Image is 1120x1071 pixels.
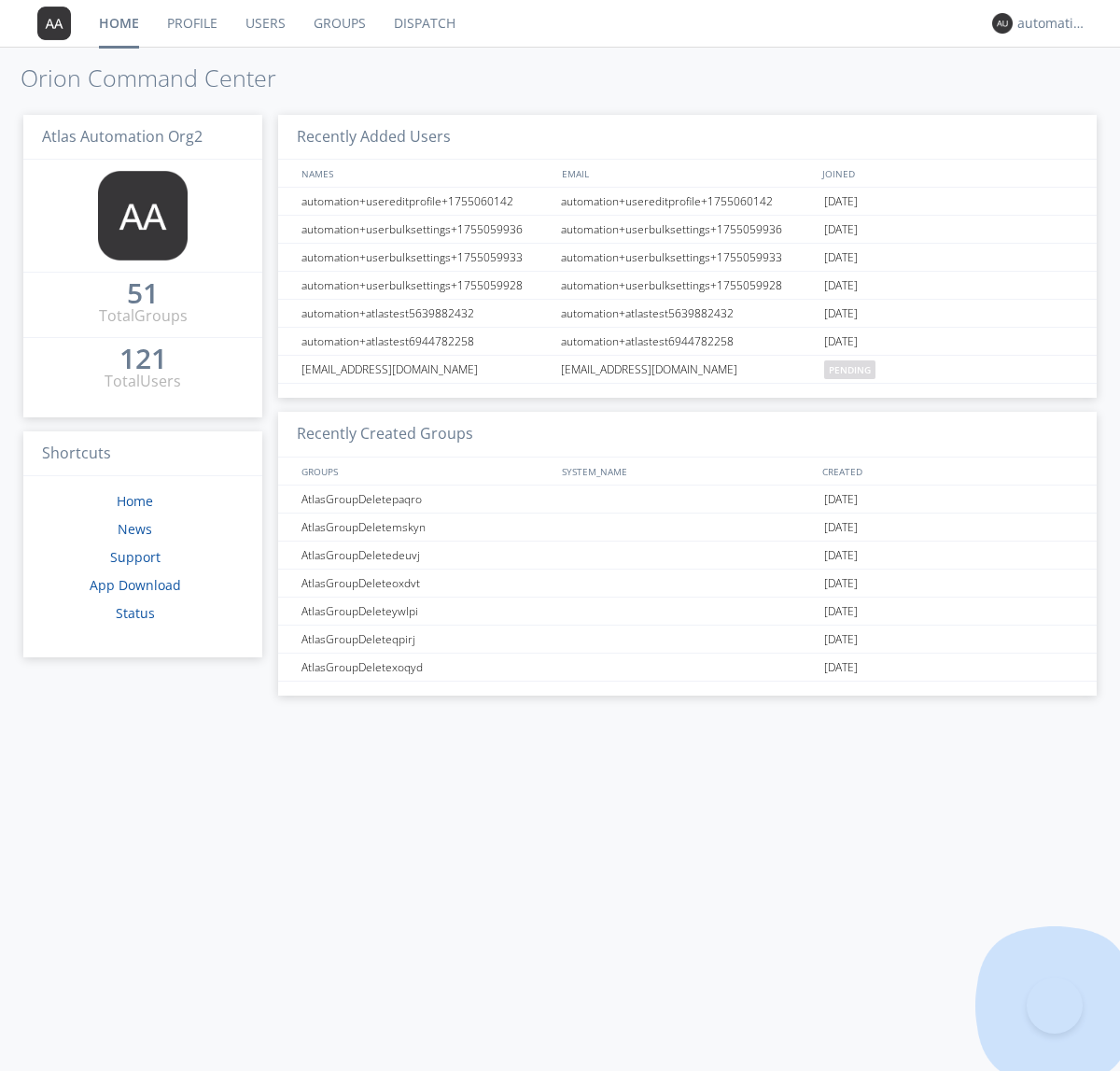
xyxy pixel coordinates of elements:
div: AtlasGroupDeleteoxdvt [297,570,555,597]
div: AtlasGroupDeletemskyn [297,514,555,541]
div: EMAIL [557,160,818,187]
div: 121 [119,349,167,368]
div: automation+usereditprofile+1755060142 [297,188,555,215]
a: automation+userbulksettings+1755059936automation+userbulksettings+1755059936[DATE] [278,216,1097,244]
a: AtlasGroupDeletepaqro[DATE] [278,486,1097,514]
a: automation+userbulksettings+1755059928automation+userbulksettings+1755059928[DATE] [278,272,1097,300]
div: Total Groups [99,305,188,327]
div: 51 [127,284,159,303]
img: 373638.png [98,171,188,261]
span: [DATE] [824,244,858,272]
div: AtlasGroupDeleteywlpi [297,598,555,625]
div: automation+userbulksettings+1755059928 [297,272,555,299]
span: Atlas Automation Org2 [42,126,203,147]
div: CREATED [818,458,1079,485]
iframe: Toggle Customer Support [1027,978,1083,1034]
span: [DATE] [824,570,858,598]
a: App Download [90,576,181,594]
div: automation+userbulksettings+1755059933 [297,244,555,271]
a: AtlasGroupDeleteoxdvt[DATE] [278,570,1097,598]
div: Total Users [105,371,181,392]
h3: Recently Added Users [278,115,1097,161]
img: 373638.png [37,7,71,40]
div: JOINED [818,160,1079,187]
div: NAMES [297,160,553,187]
div: AtlasGroupDeletepaqro [297,486,555,513]
a: News [118,520,152,538]
a: AtlasGroupDeleteywlpi[DATE] [278,598,1097,626]
a: AtlasGroupDeletexoqyd[DATE] [278,654,1097,682]
a: Status [116,604,155,622]
div: SYSTEM_NAME [557,458,818,485]
a: [EMAIL_ADDRESS][DOMAIN_NAME][EMAIL_ADDRESS][DOMAIN_NAME]pending [278,356,1097,384]
span: [DATE] [824,272,858,300]
div: automation+userbulksettings+1755059936 [556,216,819,243]
div: AtlasGroupDeletedeuvj [297,542,555,569]
a: AtlasGroupDeletemskyn[DATE] [278,514,1097,542]
span: pending [824,360,875,379]
h3: Shortcuts [23,431,262,477]
div: GROUPS [297,458,553,485]
span: [DATE] [824,654,858,682]
div: [EMAIL_ADDRESS][DOMAIN_NAME] [556,356,819,383]
div: automation+atlastest6944782258 [556,328,819,355]
a: automation+usereditprofile+1755060142automation+usereditprofile+1755060142[DATE] [278,188,1097,216]
span: [DATE] [824,486,858,514]
h3: Recently Created Groups [278,412,1097,458]
span: [DATE] [824,328,858,356]
div: automation+userbulksettings+1755059928 [556,272,819,299]
div: AtlasGroupDeleteqpirj [297,626,555,653]
a: AtlasGroupDeleteqpirj[DATE] [278,626,1097,654]
div: automation+atlastest5639882432 [556,300,819,327]
span: [DATE] [824,598,858,626]
div: automation+atlastest5639882432 [297,300,555,327]
img: 373638.png [992,13,1013,34]
a: Support [110,548,161,566]
span: [DATE] [824,188,858,216]
span: [DATE] [824,514,858,542]
div: [EMAIL_ADDRESS][DOMAIN_NAME] [297,356,555,383]
a: 121 [119,349,167,371]
span: [DATE] [824,542,858,570]
a: automation+userbulksettings+1755059933automation+userbulksettings+1755059933[DATE] [278,244,1097,272]
a: Home [117,492,153,510]
div: automation+atlastest6944782258 [297,328,555,355]
div: automation+userbulksettings+1755059933 [556,244,819,271]
a: 51 [127,284,159,305]
a: automation+atlastest6944782258automation+atlastest6944782258[DATE] [278,328,1097,356]
div: automation+atlas+language+check+org2 [1017,14,1087,33]
span: [DATE] [824,626,858,654]
div: AtlasGroupDeletexoqyd [297,654,555,681]
div: automation+userbulksettings+1755059936 [297,216,555,243]
span: [DATE] [824,300,858,328]
a: automation+atlastest5639882432automation+atlastest5639882432[DATE] [278,300,1097,328]
div: automation+usereditprofile+1755060142 [556,188,819,215]
span: [DATE] [824,216,858,244]
a: AtlasGroupDeletedeuvj[DATE] [278,542,1097,570]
